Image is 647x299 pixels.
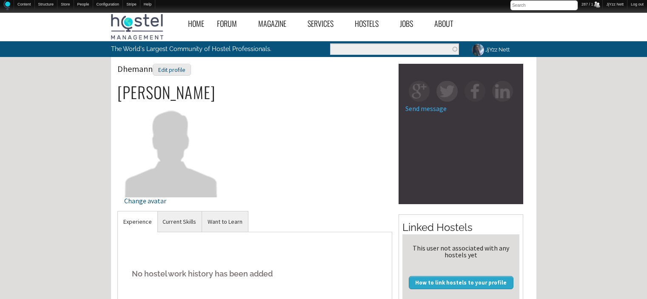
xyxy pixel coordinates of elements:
a: Current Skills [157,211,202,232]
img: in-square.png [492,81,513,102]
div: This user not associated with any hostels yet [406,245,516,258]
img: gp-square.png [409,81,430,102]
input: Enter the terms you wish to search for. [330,43,459,55]
input: Search [510,0,578,10]
img: tw-square.png [436,81,457,102]
a: Magazine [252,14,301,33]
a: Experience [118,211,157,232]
p: The World's Largest Community of Hostel Professionals. [111,41,288,57]
a: About [428,14,468,33]
a: Send message [405,104,447,113]
a: Services [301,14,348,33]
h2: Linked Hostels [402,220,519,235]
a: Jobs [393,14,428,33]
a: How to link hostels to your profile [409,276,513,289]
span: Dhemann [117,63,191,74]
a: Hostels [348,14,393,33]
img: Dhemann's picture [124,103,218,197]
img: Hostel Management Home [111,14,163,40]
img: Home [3,0,10,10]
img: fb-square.png [465,81,485,102]
h5: No hostel work history has been added [124,261,386,287]
a: Edit profile [153,63,191,74]
a: Forum [211,14,252,33]
h2: [PERSON_NAME] [117,83,393,101]
a: Home [182,14,211,33]
a: JjYzz Nett [465,41,515,58]
div: Edit profile [153,64,191,76]
img: JjYzz Nett's picture [470,43,485,57]
a: Want to Learn [202,211,248,232]
a: Change avatar [124,145,218,204]
div: Change avatar [124,197,218,204]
